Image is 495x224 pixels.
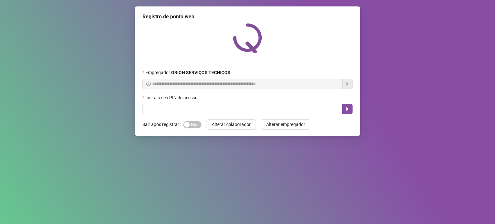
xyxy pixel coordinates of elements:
span: Empregador : [145,69,230,76]
strong: ORION SERVIÇOS TECNICOS [171,70,230,75]
span: Alterar empregador [266,121,305,128]
label: Insira o seu PIN de acesso [142,94,202,101]
button: Alterar colaborador [207,119,256,130]
span: info-circle [146,82,151,86]
label: Sair após registrar [142,119,183,130]
div: Registro de ponto web [142,13,353,21]
span: Alterar colaborador [212,121,251,128]
img: QRPoint [233,23,262,53]
span: caret-right [345,106,350,112]
button: Alterar empregador [261,119,310,130]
